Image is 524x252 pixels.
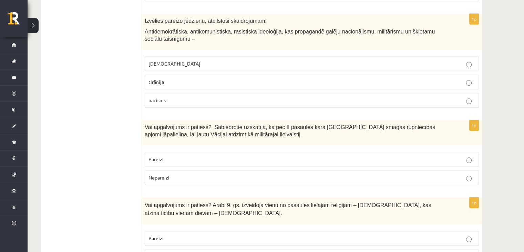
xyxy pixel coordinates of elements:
[148,60,201,67] span: [DEMOGRAPHIC_DATA]
[469,197,479,208] p: 1p
[469,120,479,131] p: 1p
[466,62,472,67] input: [DEMOGRAPHIC_DATA]
[469,13,479,25] p: 1p
[145,18,267,24] span: Izvēlies pareizo jēdzienu, atbilstoši skaidrojumam!
[145,202,431,216] span: Vai apgalvojums ir patiess? Arābi 9. gs. izveidoja vienu no pasaules lielajām reliģijām – [DEMOGR...
[466,80,472,86] input: tirānija
[145,124,435,137] span: Vai apgalvojums ir patiess? Sabiedrotie uzskatīja, ka pēc II pasaules kara [GEOGRAPHIC_DATA] smag...
[145,29,435,42] span: Antidemokrātiska, antikomunistiska, rasistiska ideoloģija, kas propagandē galēju nacionālismu, mi...
[466,157,472,163] input: Pareizi
[148,156,164,162] span: Pareizi
[466,236,472,242] input: Pareizi
[148,97,166,103] span: nacisms
[466,98,472,104] input: nacisms
[148,174,169,181] span: Nepareizi
[148,79,164,85] span: tirānija
[8,12,28,29] a: Rīgas 1. Tālmācības vidusskola
[148,235,164,241] span: Pareizi
[466,176,472,181] input: Nepareizi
